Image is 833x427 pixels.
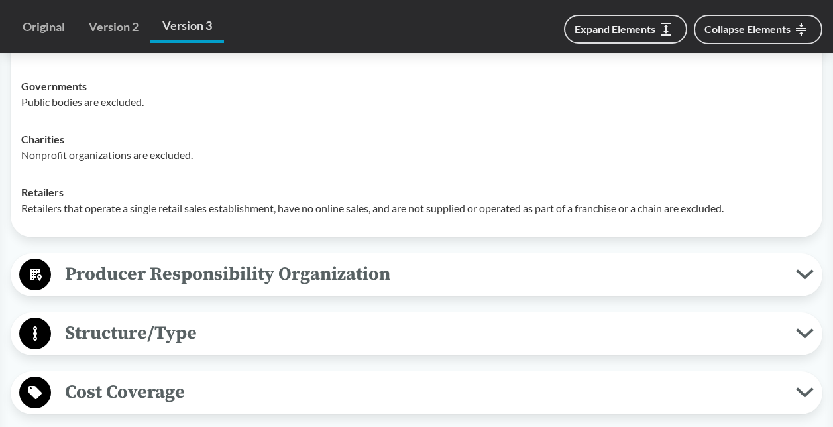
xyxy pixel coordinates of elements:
button: Collapse Elements [694,15,822,44]
strong: Governments [21,80,87,92]
span: Cost Coverage [51,377,796,407]
p: Nonprofit organizations are excluded. [21,147,812,163]
strong: Retailers [21,186,64,198]
a: Version 3 [150,11,224,43]
a: Version 2 [77,12,150,42]
button: Structure/Type [15,317,818,351]
strong: Charities [21,133,64,145]
span: Producer Responsibility Organization [51,259,796,289]
span: Structure/Type [51,318,796,348]
p: Retailers that operate a single retail sales establishment, have no online sales, and are not sup... [21,200,812,216]
button: Expand Elements [564,15,687,44]
button: Cost Coverage [15,376,818,410]
button: Producer Responsibility Organization [15,258,818,292]
p: Public bodies are excluded. [21,94,812,110]
a: Original [11,12,77,42]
